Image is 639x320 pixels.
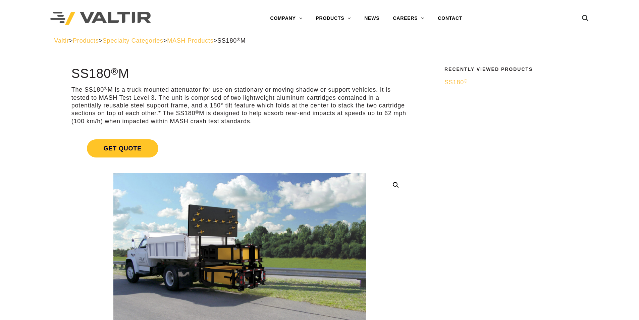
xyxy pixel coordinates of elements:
[54,37,69,44] a: Valtir
[103,37,163,44] a: Specialty Categories
[111,66,118,77] sup: ®
[217,37,246,44] span: SS180 M
[50,12,151,26] img: Valtir
[104,86,108,91] sup: ®
[73,37,99,44] a: Products
[386,12,431,25] a: CAREERS
[71,131,408,166] a: Get Quote
[195,110,199,115] sup: ®
[444,79,581,86] a: SS180®
[54,37,585,45] div: > > > >
[167,37,213,44] a: MASH Products
[71,86,408,125] p: The SS180 M is a truck mounted attenuator for use on stationary or moving shadow or support vehic...
[444,67,581,72] h2: Recently Viewed Products
[71,67,408,81] h1: SS180 M
[87,139,158,157] span: Get Quote
[237,37,241,42] sup: ®
[358,12,386,25] a: NEWS
[263,12,309,25] a: COMPANY
[464,79,468,84] sup: ®
[444,79,468,86] span: SS180
[431,12,469,25] a: CONTACT
[309,12,358,25] a: PRODUCTS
